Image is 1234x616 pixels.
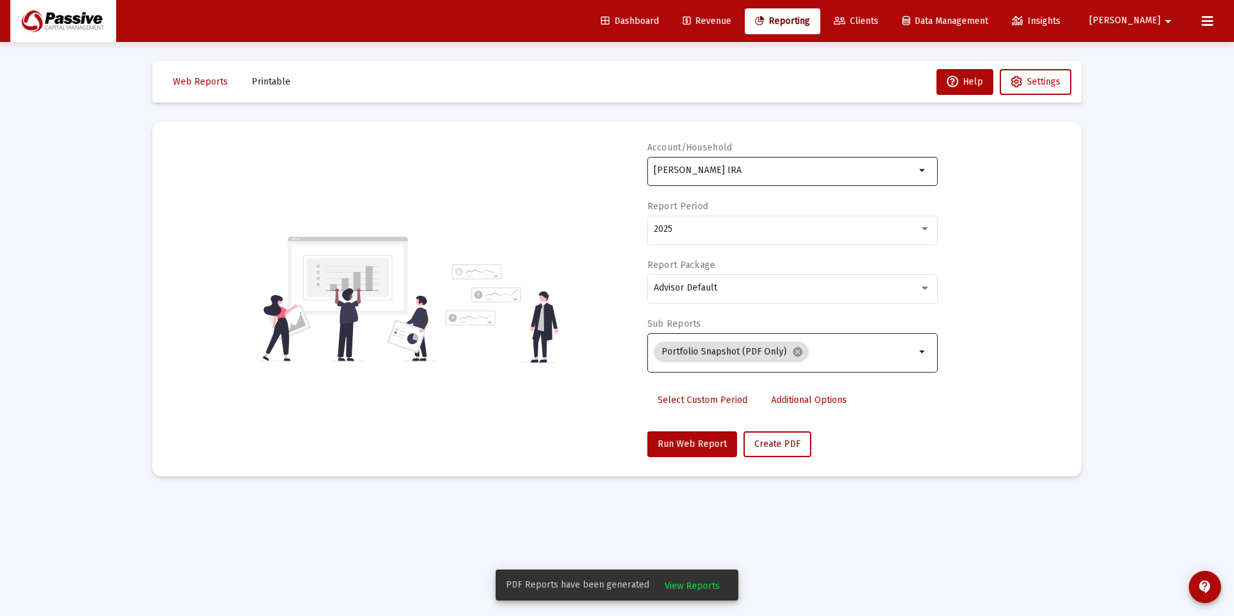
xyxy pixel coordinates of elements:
span: Reporting [755,15,810,26]
mat-icon: contact_support [1197,579,1213,595]
span: Dashboard [601,15,659,26]
button: Help [936,69,993,95]
a: Clients [824,8,889,34]
span: Additional Options [771,395,847,406]
mat-icon: arrow_drop_down [1160,8,1176,34]
button: Web Reports [163,69,238,95]
label: Report Period [647,201,709,212]
span: Clients [834,15,878,26]
mat-chip: Portfolio Snapshot (PDF Only) [654,342,809,362]
button: Create PDF [743,431,811,457]
label: Report Package [647,260,716,271]
span: Data Management [902,15,988,26]
button: [PERSON_NAME] [1074,8,1191,34]
label: Account/Household [647,142,733,153]
span: Printable [252,76,290,87]
span: Web Reports [173,76,228,87]
img: Dashboard [20,8,106,34]
span: Select Custom Period [658,395,747,406]
label: Sub Reports [647,318,702,329]
button: Settings [1000,69,1071,95]
span: Insights [1012,15,1060,26]
span: PDF Reports have been generated [506,579,649,591]
span: Revenue [683,15,731,26]
span: Create PDF [754,438,800,449]
button: Run Web Report [647,431,737,457]
a: Reporting [745,8,820,34]
a: Revenue [673,8,742,34]
mat-icon: arrow_drop_down [915,163,931,178]
a: Insights [1002,8,1071,34]
span: Run Web Report [658,438,727,449]
mat-icon: arrow_drop_down [915,344,931,360]
mat-chip-list: Selection [654,339,915,365]
span: Help [947,76,983,87]
a: Data Management [892,8,998,34]
span: [PERSON_NAME] [1089,15,1160,26]
img: reporting-alt [445,264,558,363]
input: Search or select an account or household [654,165,915,176]
span: Advisor Default [654,282,717,293]
span: View Reports [665,580,720,591]
mat-icon: cancel [792,346,804,358]
img: reporting [260,235,438,363]
span: 2025 [654,223,673,234]
span: Settings [1027,76,1060,87]
a: Dashboard [591,8,669,34]
button: Printable [241,69,301,95]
